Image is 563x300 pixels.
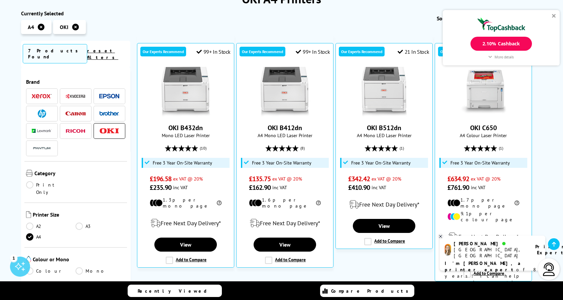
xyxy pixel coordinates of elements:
[249,197,321,209] li: 1.6p per mono page
[65,129,86,133] img: Ricoh
[400,142,404,155] span: (1)
[499,142,503,155] span: (1)
[454,241,527,247] div: [PERSON_NAME]
[32,127,52,135] a: Lexmark
[26,78,126,85] span: Brand
[445,244,451,256] img: amy-livechat.png
[33,256,126,264] span: Colour or Mono
[141,214,231,233] div: modal_delivery
[252,160,311,166] span: Free 3 Year On-Site Warranty
[32,92,52,100] a: Xerox
[38,109,46,118] img: HP
[99,111,119,116] img: Brother
[150,197,222,209] li: 1.3p per mono page
[260,67,310,117] img: OKI B412dn
[445,260,540,292] p: of 8 years! I can help you choose the right product
[331,288,412,294] span: Compare Products
[168,123,203,132] a: OKI B432dn
[359,111,409,118] a: OKI B512dn
[454,247,527,259] div: [GEOGRAPHIC_DATA], [GEOGRAPHIC_DATA]
[348,175,370,183] span: £342.42
[200,142,206,155] span: (10)
[76,223,125,230] a: A3
[364,238,405,245] label: Add to Compare
[173,176,203,182] span: ex VAT @ 20%
[471,184,485,191] span: inc VAT
[150,175,171,183] span: £196.58
[240,47,285,56] div: Our Experts Recommend
[359,67,409,117] img: OKI B512dn
[320,285,414,297] a: Compare Products
[339,195,429,214] div: modal_delivery
[99,128,119,134] img: OKI
[447,183,469,192] span: £761.90
[99,109,119,118] a: Brother
[445,260,523,273] b: I'm [PERSON_NAME], a printer expert
[458,67,509,117] img: OKI C650
[372,176,401,182] span: ex VAT @ 20%
[34,170,126,178] span: Category
[99,92,119,100] a: Epson
[65,92,86,100] a: Kyocera
[32,129,52,133] img: Lexmark
[438,228,528,246] div: modal_delivery
[76,267,125,275] a: Mono
[99,94,119,99] img: Epson
[87,48,118,60] a: reset filters
[141,132,231,138] span: Mono LED Laser Printer
[60,24,68,30] span: OKI
[265,257,306,264] label: Add to Compare
[272,176,302,182] span: ex VAT @ 20%
[300,142,305,155] span: (8)
[254,238,316,252] a: View
[26,223,76,230] a: A2
[339,132,429,138] span: A4 Mono LED Laser Printer
[438,47,484,56] div: Our Experts Recommend
[32,109,52,118] a: HP
[260,111,310,118] a: OKI B412dn
[65,94,86,99] img: Kyocera
[437,15,455,22] span: Sort By:
[28,24,34,30] span: A4
[26,181,76,196] a: Print Only
[348,183,370,192] span: £410.90
[367,123,401,132] a: OKI B512dn
[351,160,411,166] span: Free 3 Year On-Site Warranty
[447,197,519,209] li: 1.7p per mono page
[268,123,302,132] a: OKI B412dn
[21,10,131,17] div: Currently Selected
[26,211,31,218] img: Printer Size
[32,144,52,153] a: Pantum
[10,254,17,262] div: 1
[166,257,206,264] label: Add to Compare
[296,48,330,55] div: 99+ In Stock
[339,47,385,56] div: Our Experts Recommend
[173,184,188,191] span: inc VAT
[33,211,126,219] span: Printer Size
[450,160,510,166] span: Free 3 Year On-Site Warranty
[353,219,415,233] a: View
[447,211,519,223] li: 9.1p per colour page
[542,263,556,276] img: user-headset-light.svg
[138,288,214,294] span: Recently Viewed
[32,94,52,98] img: Xerox
[240,132,330,138] span: A4 Mono LED Laser Printer
[140,47,186,56] div: Our Experts Recommend
[438,132,528,138] span: A4 Colour Laser Printer
[150,183,171,192] span: £235.90
[26,267,76,275] a: Colour
[470,123,497,132] a: OKI C650
[154,238,217,252] a: View
[161,111,211,118] a: OKI B432dn
[26,256,31,263] img: Colour or Mono
[398,48,429,55] div: 21 In Stock
[65,127,86,135] a: Ricoh
[153,160,212,166] span: Free 3 Year On-Site Warranty
[26,170,33,177] img: Category
[272,184,287,191] span: inc VAT
[128,285,222,297] a: Recently Viewed
[99,127,119,135] a: OKI
[32,144,52,152] img: Pantum
[240,214,330,233] div: modal_delivery
[196,48,231,55] div: 99+ In Stock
